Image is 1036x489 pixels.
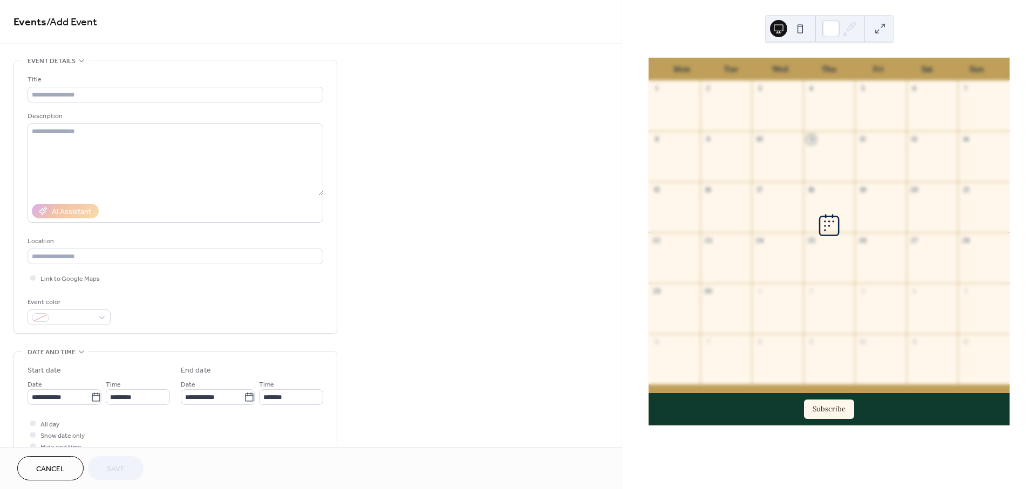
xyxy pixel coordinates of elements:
[657,58,706,80] div: Mon
[962,84,971,93] div: 7
[652,185,662,195] div: 15
[28,365,61,376] div: Start date
[804,400,854,419] button: Subscribe
[40,273,100,285] span: Link to Google Maps
[807,185,816,195] div: 18
[755,287,765,296] div: 1
[28,347,76,358] span: Date and time
[962,287,971,296] div: 5
[910,287,919,296] div: 4
[755,236,765,245] div: 24
[910,236,919,245] div: 27
[28,297,108,308] div: Event color
[854,58,903,80] div: Fri
[858,338,868,347] div: 10
[807,84,816,93] div: 4
[807,338,816,347] div: 9
[40,442,81,453] span: Hide end time
[28,111,321,122] div: Description
[755,58,805,80] div: Wed
[704,135,713,144] div: 9
[755,135,765,144] div: 10
[704,338,713,347] div: 7
[181,379,195,390] span: Date
[28,56,76,67] span: Event details
[755,185,765,195] div: 17
[962,185,971,195] div: 21
[259,379,274,390] span: Time
[858,135,868,144] div: 12
[40,419,59,430] span: All day
[704,185,713,195] div: 16
[903,58,952,80] div: Sat
[652,84,662,93] div: 1
[755,84,765,93] div: 3
[858,84,868,93] div: 5
[652,236,662,245] div: 22
[36,464,65,475] span: Cancel
[858,287,868,296] div: 3
[962,236,971,245] div: 28
[28,74,321,85] div: Title
[962,135,971,144] div: 14
[704,84,713,93] div: 2
[40,430,85,442] span: Show date only
[807,287,816,296] div: 2
[181,365,211,376] div: End date
[106,379,121,390] span: Time
[28,379,42,390] span: Date
[910,185,919,195] div: 20
[652,287,662,296] div: 29
[807,236,816,245] div: 25
[652,338,662,347] div: 6
[755,338,765,347] div: 8
[704,287,713,296] div: 30
[46,12,97,33] span: / Add Event
[807,135,816,144] div: 11
[805,58,854,80] div: Thu
[910,338,919,347] div: 11
[952,58,1001,80] div: Sun
[17,456,84,480] button: Cancel
[652,135,662,144] div: 8
[28,236,321,247] div: Location
[858,185,868,195] div: 19
[858,236,868,245] div: 26
[706,58,755,80] div: Tue
[13,12,46,33] a: Events
[910,84,919,93] div: 6
[704,236,713,245] div: 23
[962,338,971,347] div: 12
[910,135,919,144] div: 13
